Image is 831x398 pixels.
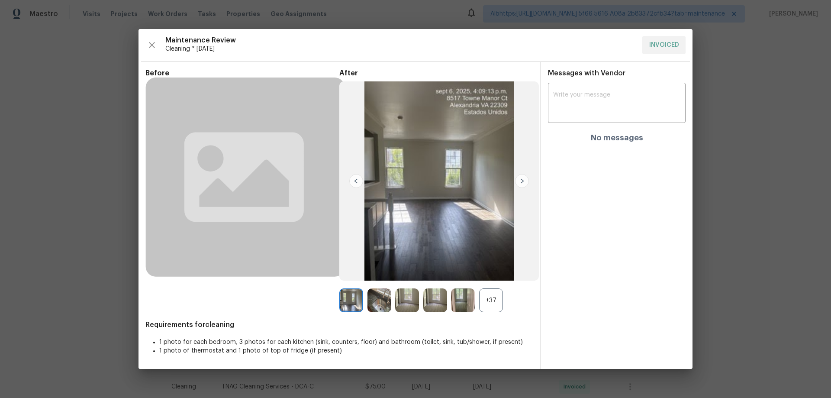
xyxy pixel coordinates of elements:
span: Cleaning * [DATE] [165,45,635,53]
span: Maintenance Review [165,36,635,45]
span: After [339,69,533,78]
div: +37 [479,288,503,312]
h4: No messages [591,133,643,142]
span: Messages with Vendor [548,70,625,77]
img: left-chevron-button-url [349,174,363,188]
li: 1 photo of thermostat and 1 photo of top of fridge (if present) [159,346,533,355]
img: right-chevron-button-url [515,174,529,188]
span: Before [145,69,339,78]
span: Requirements for cleaning [145,320,533,329]
li: 1 photo for each bedroom, 3 photos for each kitchen (sink, counters, floor) and bathroom (toilet,... [159,338,533,346]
